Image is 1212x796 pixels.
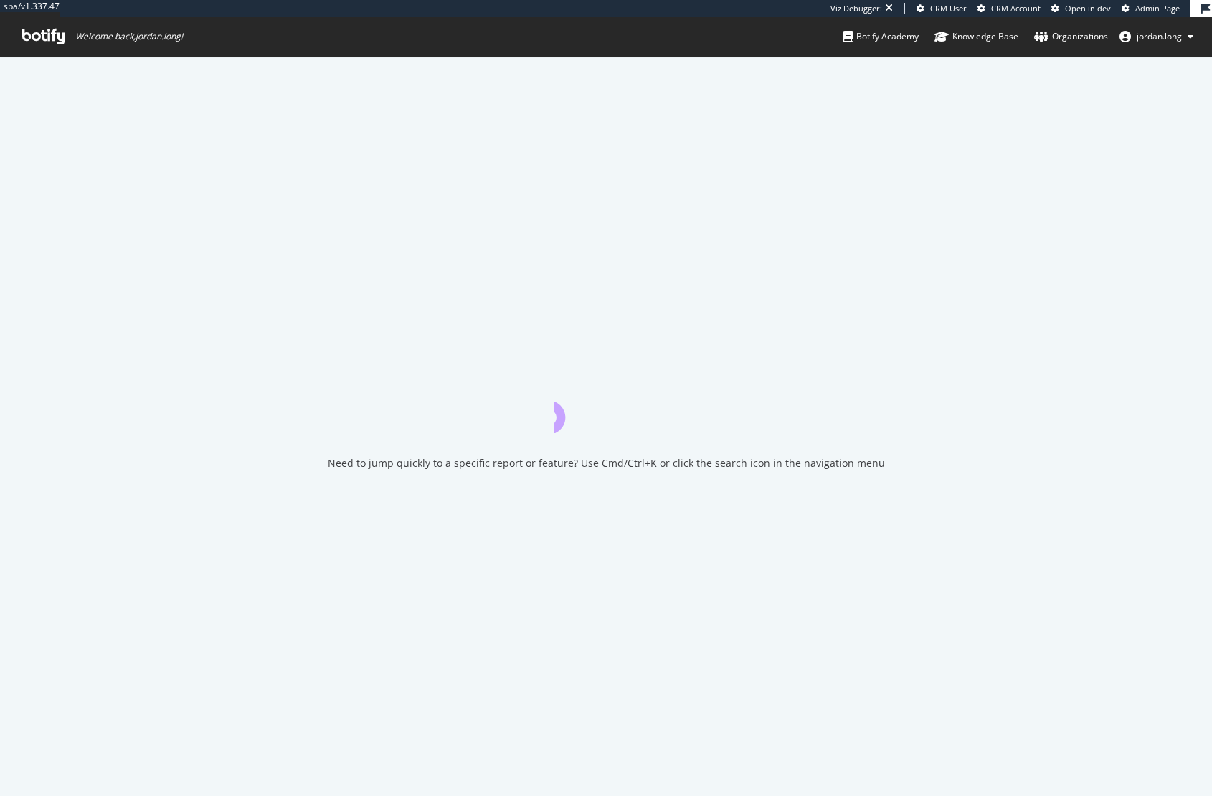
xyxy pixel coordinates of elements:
a: Knowledge Base [934,17,1018,56]
div: Need to jump quickly to a specific report or feature? Use Cmd/Ctrl+K or click the search icon in ... [328,456,885,470]
span: Open in dev [1065,3,1111,14]
a: Botify Academy [843,17,919,56]
span: CRM User [930,3,967,14]
span: Welcome back, jordan.long ! [75,31,183,42]
a: Open in dev [1051,3,1111,14]
a: Admin Page [1122,3,1180,14]
div: Organizations [1034,29,1108,44]
a: CRM User [917,3,967,14]
div: Knowledge Base [934,29,1018,44]
span: jordan.long [1137,30,1182,42]
a: CRM Account [977,3,1041,14]
button: jordan.long [1108,25,1205,48]
a: Organizations [1034,17,1108,56]
span: Admin Page [1135,3,1180,14]
div: Viz Debugger: [830,3,882,14]
div: Botify Academy [843,29,919,44]
span: CRM Account [991,3,1041,14]
div: animation [554,382,658,433]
